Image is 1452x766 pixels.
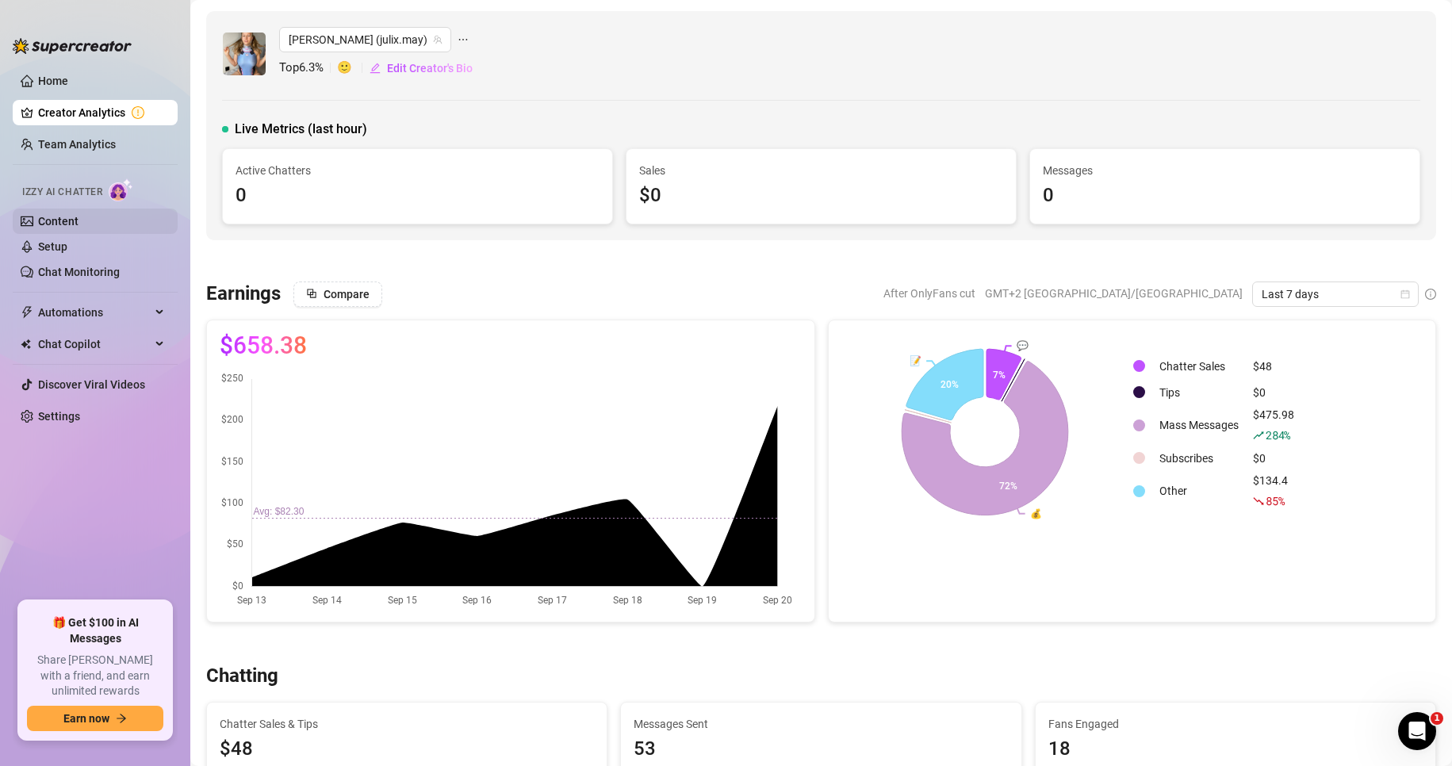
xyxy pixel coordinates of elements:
span: Earn now [63,712,109,725]
button: Edit Creator's Bio [369,56,473,81]
text: 📝 [910,354,921,366]
text: 💰 [1029,507,1041,519]
span: Izzy AI Chatter [22,185,102,200]
span: edit [370,63,381,74]
div: 53 [634,734,1008,764]
span: 1 [1431,712,1443,725]
span: Sales [639,162,1003,179]
h3: Earnings [206,282,281,307]
span: team [433,35,442,44]
td: Chatter Sales [1153,354,1245,378]
span: 🙂 [337,59,369,78]
img: Julia (@julix.may) [223,33,266,75]
div: 18 [1048,734,1423,764]
div: $0 [1253,450,1294,467]
td: Tips [1153,380,1245,404]
span: arrow-right [116,713,127,724]
span: 284 % [1266,427,1290,442]
div: $48 [1253,358,1294,375]
img: Chat Copilot [21,339,31,350]
span: Top 6.3 % [279,59,337,78]
div: $0 [639,181,1003,211]
span: fall [1253,496,1264,507]
span: 🎁 Get $100 in AI Messages [27,615,163,646]
a: Setup [38,240,67,253]
button: Compare [293,282,382,307]
span: Fans Engaged [1048,715,1423,733]
span: $658.38 [220,333,307,358]
div: 0 [236,181,600,211]
span: Compare [324,288,370,301]
span: After OnlyFans cut [883,282,975,305]
a: Creator Analytics exclamation-circle [38,100,165,125]
td: Mass Messages [1153,406,1245,444]
iframe: Intercom live chat [1398,712,1436,750]
span: Chatter Sales & Tips [220,715,594,733]
span: Live Metrics (last hour) [235,120,367,139]
span: ellipsis [458,27,469,52]
span: info-circle [1425,289,1436,300]
div: 0 [1043,181,1407,211]
span: GMT+2 [GEOGRAPHIC_DATA]/[GEOGRAPHIC_DATA] [985,282,1243,305]
span: Chat Copilot [38,331,151,357]
div: $0 [1253,384,1294,401]
div: $475.98 [1253,406,1294,444]
span: Messages [1043,162,1407,179]
span: Active Chatters [236,162,600,179]
img: AI Chatter [109,178,133,201]
a: Chat Monitoring [38,266,120,278]
button: Earn nowarrow-right [27,706,163,731]
text: 💬 [1016,339,1028,351]
span: thunderbolt [21,306,33,319]
a: Home [38,75,68,87]
span: Share [PERSON_NAME] with a friend, and earn unlimited rewards [27,653,163,699]
h3: Chatting [206,664,278,689]
span: Last 7 days [1262,282,1409,306]
a: Discover Viral Videos [38,378,145,391]
td: Subscribes [1153,446,1245,470]
span: Messages Sent [634,715,1008,733]
span: Edit Creator's Bio [387,62,473,75]
span: Automations [38,300,151,325]
span: Julia (julix.may) [289,28,442,52]
a: Settings [38,410,80,423]
span: rise [1253,430,1264,441]
span: calendar [1400,289,1410,299]
div: $134.4 [1253,472,1294,510]
span: $48 [220,734,594,764]
span: block [306,288,317,299]
a: Team Analytics [38,138,116,151]
td: Other [1153,472,1245,510]
img: logo-BBDzfeDw.svg [13,38,132,54]
span: 85 % [1266,493,1284,508]
a: Content [38,215,79,228]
